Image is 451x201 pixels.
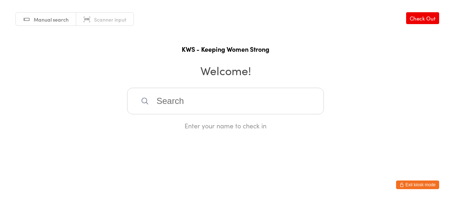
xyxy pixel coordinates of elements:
div: Enter your name to check in [127,121,324,130]
a: Check Out [406,12,439,24]
button: Exit kiosk mode [396,181,439,189]
span: Scanner input [94,16,126,23]
span: Manual search [34,16,69,23]
h2: Welcome! [7,62,444,78]
h1: KWS - Keeping Women Strong [7,45,444,54]
input: Search [127,88,324,114]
